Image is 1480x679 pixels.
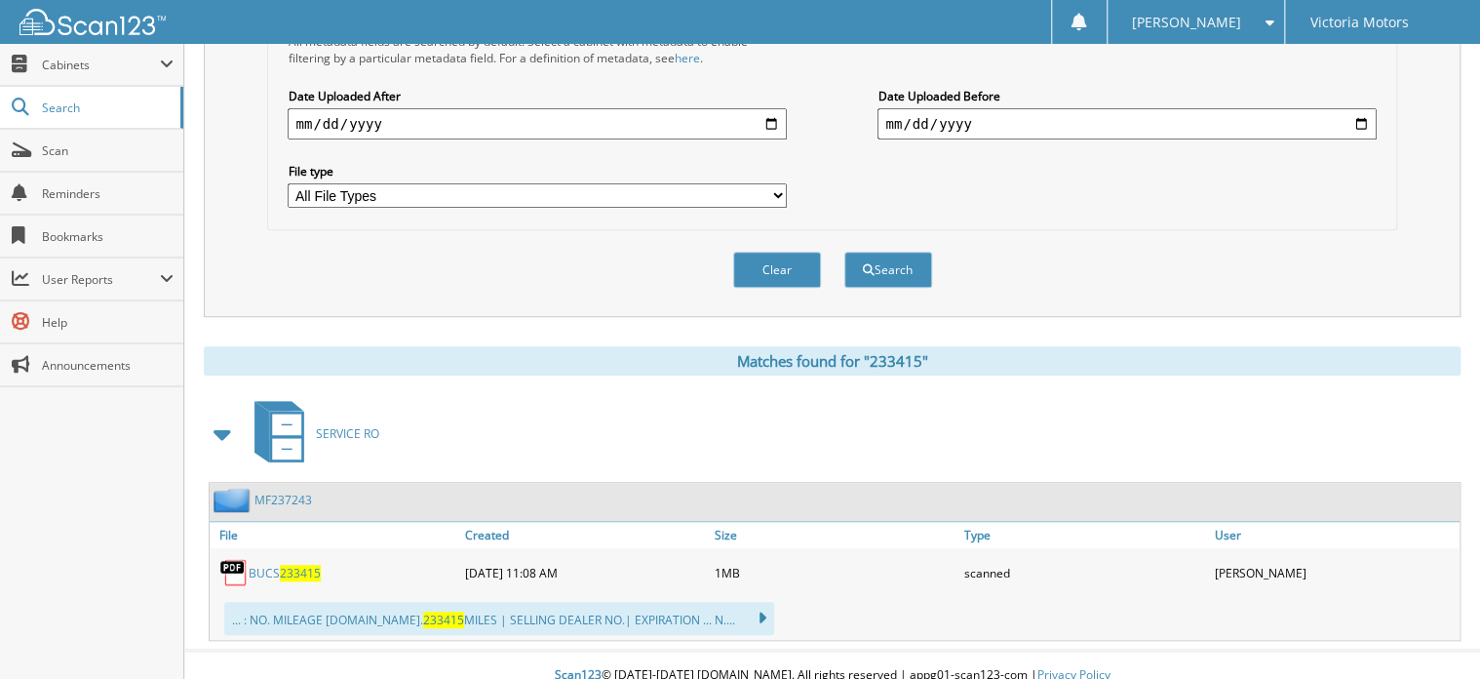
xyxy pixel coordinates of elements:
label: Date Uploaded After [288,88,786,104]
a: User [1210,522,1460,548]
span: Bookmarks [42,228,174,245]
img: PDF.png [219,558,249,587]
span: Search [42,100,171,116]
span: 233415 [280,565,321,581]
span: 233415 [423,612,464,628]
span: Victoria Motors [1309,17,1408,28]
span: User Reports [42,271,160,288]
iframe: Chat Widget [1383,585,1480,679]
button: Clear [733,252,821,288]
div: 1MB [710,553,959,592]
a: Created [459,522,709,548]
a: Type [959,522,1209,548]
span: [PERSON_NAME] [1132,17,1241,28]
div: [DATE] 11:08 AM [459,553,709,592]
img: scan123-logo-white.svg [19,9,166,35]
input: start [288,108,786,140]
span: Reminders [42,185,174,202]
span: Help [42,314,174,331]
label: File type [288,163,786,180]
div: All metadata fields are searched by default. Select a cabinet with metadata to enable filtering b... [288,33,786,66]
a: BUCS233415 [249,565,321,581]
div: ... : NO. MILEAGE [DOMAIN_NAME]. MILES | SELLING DEALER NO.| EXPIRATION ... N.... [224,602,774,635]
button: Search [844,252,932,288]
span: Scan [42,142,174,159]
img: folder2.png [214,488,254,512]
label: Date Uploaded Before [877,88,1376,104]
span: Announcements [42,357,174,374]
a: SERVICE RO [243,395,379,472]
div: scanned [959,553,1209,592]
a: File [210,522,459,548]
span: SERVICE RO [316,425,379,442]
span: Cabinets [42,57,160,73]
a: Size [710,522,959,548]
div: Matches found for "233415" [204,346,1461,376]
input: end [877,108,1376,140]
a: MF237243 [254,492,312,508]
div: [PERSON_NAME] [1210,553,1460,592]
a: here [674,50,699,66]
